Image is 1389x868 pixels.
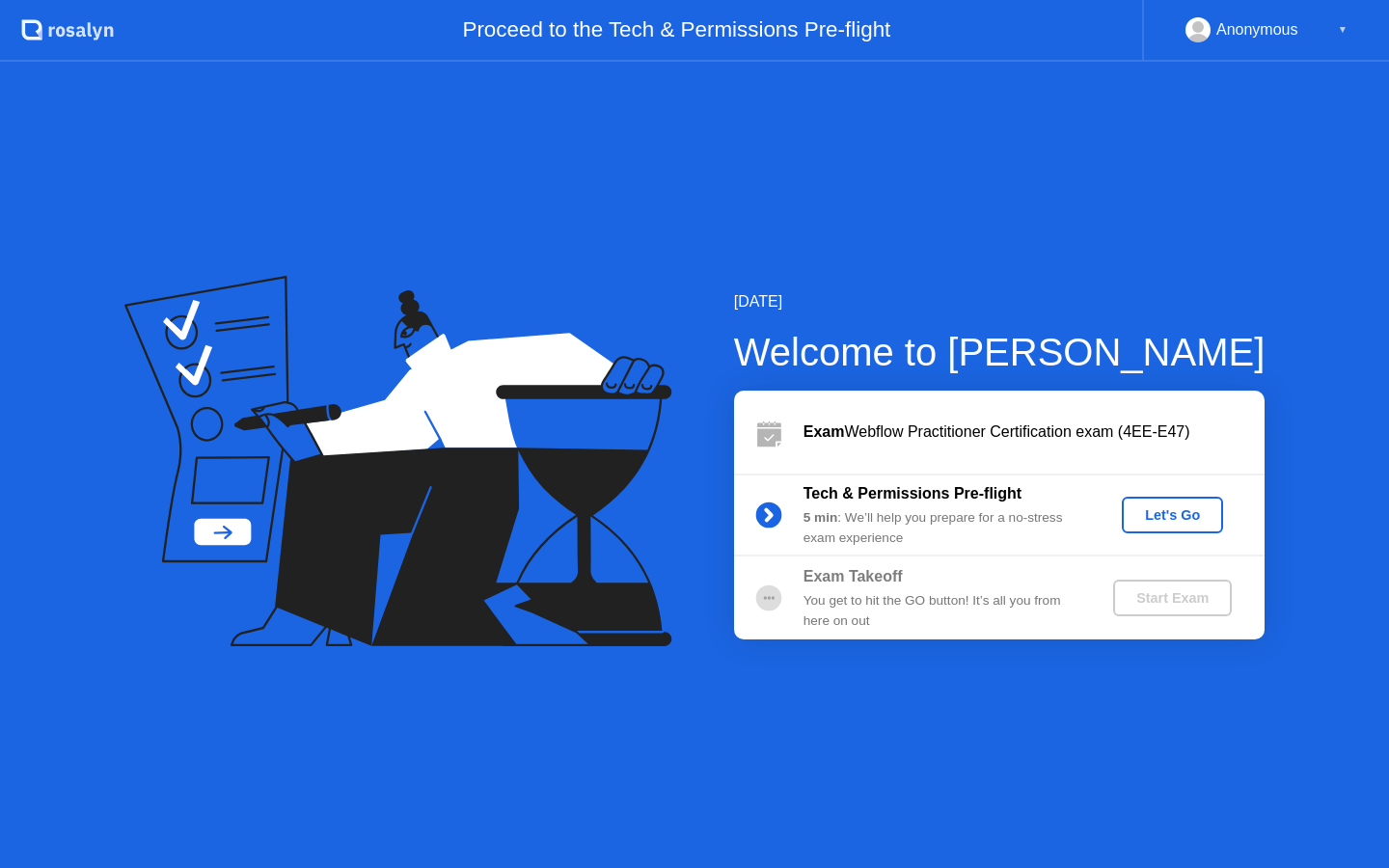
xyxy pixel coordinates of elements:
div: ▼ [1338,17,1348,42]
div: : We’ll help you prepare for a no-stress exam experience [803,508,1081,548]
div: Welcome to [PERSON_NAME] [734,323,1266,381]
div: Start Exam [1121,590,1224,606]
b: 5 min [803,510,838,525]
div: Webflow Practitioner Certification exam (4EE-E47) [803,420,1265,444]
div: [DATE] [734,290,1266,313]
button: Let's Go [1122,497,1223,533]
b: Exam Takeoff [803,568,903,584]
button: Start Exam [1113,580,1232,616]
div: You get to hit the GO button! It’s all you from here on out [803,591,1081,631]
div: Let's Go [1130,507,1215,523]
b: Tech & Permissions Pre-flight [803,485,1021,502]
b: Exam [803,423,845,440]
div: Anonymous [1216,17,1298,42]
